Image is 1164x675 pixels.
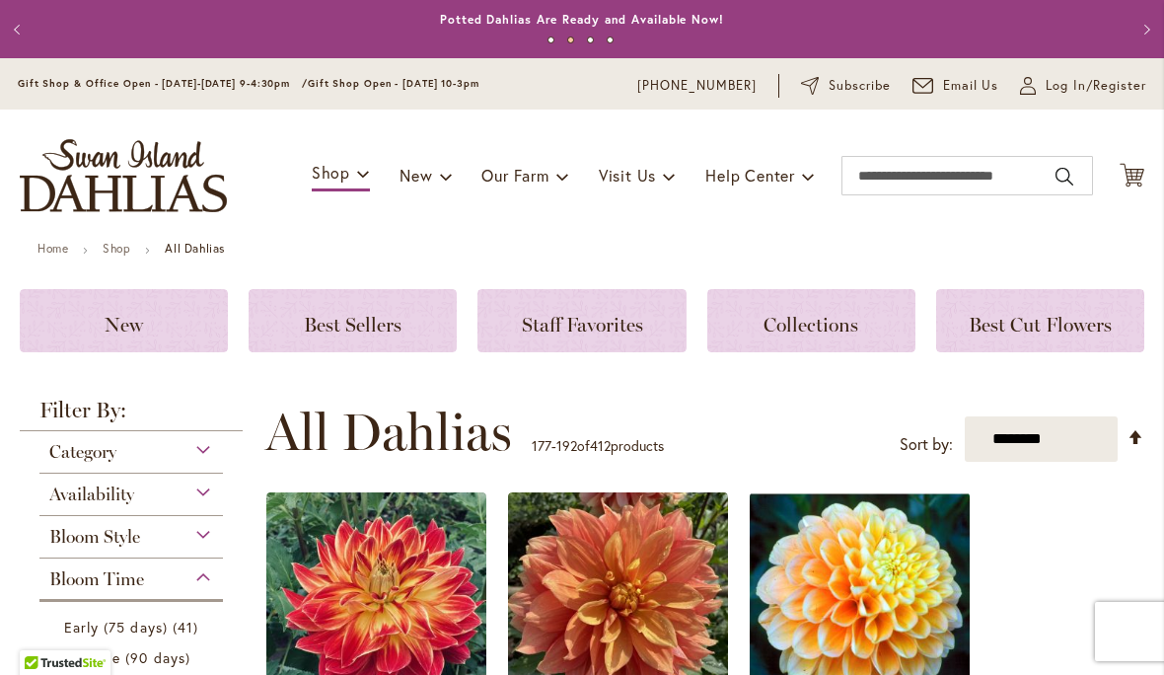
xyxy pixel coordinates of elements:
[49,526,140,548] span: Bloom Style
[165,241,225,256] strong: All Dahlias
[1046,76,1146,96] span: Log In/Register
[37,241,68,256] a: Home
[912,76,999,96] a: Email Us
[64,648,190,667] span: Average (90 days)
[547,37,554,43] button: 1 of 4
[440,12,724,27] a: Potted Dahlias Are Ready and Available Now!
[105,313,143,337] span: New
[707,289,915,352] a: Collections
[18,77,308,90] span: Gift Shop & Office Open - [DATE]-[DATE] 9-4:30pm /
[587,37,594,43] button: 3 of 4
[20,139,227,212] a: store logo
[20,400,243,431] strong: Filter By:
[801,76,891,96] a: Subscribe
[49,484,134,505] span: Availability
[590,436,611,455] span: 412
[20,289,228,352] a: New
[532,436,551,455] span: 177
[64,618,168,637] span: Early (75 days)
[900,426,953,463] label: Sort by:
[308,77,479,90] span: Gift Shop Open - [DATE] 10-3pm
[637,76,757,96] a: [PHONE_NUMBER]
[477,289,686,352] a: Staff Favorites
[607,37,614,43] button: 4 of 4
[705,165,795,186] span: Help Center
[173,617,203,637] span: 41
[936,289,1144,352] a: Best Cut Flowers
[1125,10,1164,49] button: Next
[49,568,144,590] span: Bloom Time
[304,313,401,337] span: Best Sellers
[1020,76,1146,96] a: Log In/Register
[522,313,643,337] span: Staff Favorites
[969,313,1112,337] span: Best Cut Flowers
[829,76,891,96] span: Subscribe
[265,403,512,462] span: All Dahlias
[64,617,203,637] a: Early (75 days) 41
[567,37,574,43] button: 2 of 4
[556,436,577,455] span: 192
[103,241,130,256] a: Shop
[599,165,656,186] span: Visit Us
[249,289,457,352] a: Best Sellers
[15,605,70,660] iframe: Launch Accessibility Center
[481,165,548,186] span: Our Farm
[943,76,999,96] span: Email Us
[49,441,116,463] span: Category
[764,313,858,337] span: Collections
[400,165,432,186] span: New
[532,430,664,462] p: - of products
[312,162,350,183] span: Shop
